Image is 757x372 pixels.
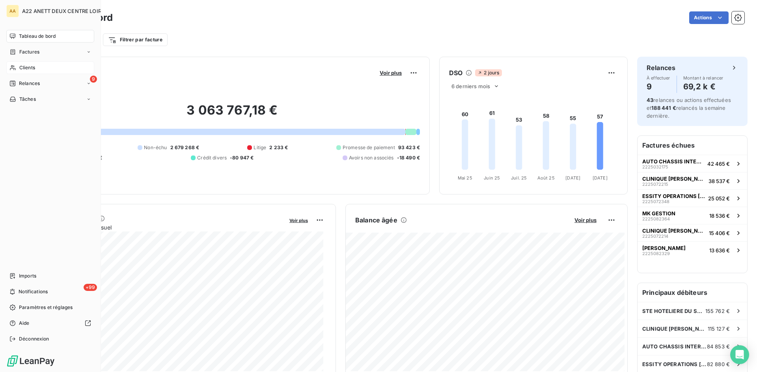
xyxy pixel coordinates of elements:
span: Relances [19,80,40,87]
button: Voir plus [287,217,310,224]
span: CLINIQUE [PERSON_NAME] 2 [642,326,708,332]
span: 82 880 € [707,361,730,367]
span: ESSITY OPERATIONS [GEOGRAPHIC_DATA] [642,193,705,199]
span: 2225082364 [642,217,670,221]
span: 2225032175 [642,165,668,169]
span: 115 127 € [708,326,730,332]
span: 38 537 € [709,178,730,184]
button: CLINIQUE [PERSON_NAME] 2222507221538 537 € [638,172,747,189]
button: Actions [689,11,729,24]
tspan: Juin 25 [484,175,500,181]
span: 43 [647,97,653,103]
tspan: Mai 25 [458,175,472,181]
span: 18 536 € [709,213,730,219]
tspan: Juil. 25 [511,175,527,181]
span: CLINIQUE [PERSON_NAME] 2 [642,176,705,182]
button: MK GESTION222508236418 536 € [638,207,747,224]
span: Aide [19,320,30,327]
tspan: [DATE] [565,175,580,181]
span: 6 derniers mois [451,83,490,89]
span: AUTO CHASSIS INTERNATIONAL [642,343,707,350]
span: +99 [84,284,97,291]
tspan: [DATE] [593,175,608,181]
h6: DSO [449,68,462,78]
span: Paramètres et réglages [19,304,73,311]
button: CLINIQUE [PERSON_NAME]222507221415 406 € [638,224,747,241]
div: AA [6,5,19,17]
button: Voir plus [572,217,599,224]
span: Chiffre d'affaires mensuel [45,223,284,231]
span: 42 465 € [707,161,730,167]
span: 25 052 € [708,195,730,202]
span: STE HOTELIERE DU SH61QG [642,308,705,314]
span: relances ou actions effectuées et relancés la semaine dernière. [647,97,731,119]
span: 15 406 € [709,230,730,236]
h6: Relances [647,63,675,72]
span: Tâches [19,96,36,103]
span: -80 947 € [230,154,254,161]
span: 2 jours [475,69,502,76]
button: Voir plus [377,69,404,76]
span: Crédit divers [197,154,227,161]
span: 9 [90,76,97,83]
span: MK GESTION [642,210,675,217]
span: ESSITY OPERATIONS [GEOGRAPHIC_DATA] [642,361,707,367]
button: ESSITY OPERATIONS [GEOGRAPHIC_DATA]222507234825 052 € [638,189,747,207]
span: AUTO CHASSIS INTERNATIONAL [642,158,704,165]
button: Filtrer par facture [103,33,168,46]
span: 2225072215 [642,182,668,187]
span: Voir plus [380,70,402,76]
span: Montant à relancer [683,76,723,80]
span: 2 233 € [269,144,288,151]
span: Avoirs non associés [349,154,394,161]
h6: Balance âgée [355,215,397,225]
span: -18 490 € [397,154,420,161]
span: 2 679 268 € [170,144,200,151]
h2: 3 063 767,18 € [45,102,420,126]
span: Imports [19,272,36,279]
span: A22 ANETT DEUX CENTRE LOIRE [22,8,104,14]
span: [PERSON_NAME] [642,245,686,251]
h6: Principaux débiteurs [638,283,747,302]
span: Notifications [19,288,48,295]
span: Tableau de bord [19,33,56,40]
span: 188 441 € [651,105,676,111]
span: Voir plus [289,218,308,223]
a: Aide [6,317,94,329]
h4: 9 [647,80,670,93]
tspan: Août 25 [537,175,555,181]
span: Promesse de paiement [343,144,395,151]
span: Voir plus [574,217,597,223]
span: À effectuer [647,76,670,80]
span: 93 423 € [398,144,420,151]
button: AUTO CHASSIS INTERNATIONAL222503217542 465 € [638,155,747,172]
span: 13 636 € [709,247,730,254]
span: Non-échu [144,144,167,151]
span: 155 762 € [705,308,730,314]
span: 84 853 € [707,343,730,350]
span: Factures [19,48,39,56]
h6: Factures échues [638,136,747,155]
span: Litige [254,144,266,151]
span: 2225072348 [642,199,669,204]
button: [PERSON_NAME]222508232913 636 € [638,241,747,259]
span: CLINIQUE [PERSON_NAME] [642,228,706,234]
span: Clients [19,64,35,71]
span: 2225082329 [642,251,670,256]
h4: 69,2 k € [683,80,723,93]
span: Déconnexion [19,335,49,342]
img: Logo LeanPay [6,355,55,367]
div: Open Intercom Messenger [730,345,749,364]
span: 2225072214 [642,234,668,239]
